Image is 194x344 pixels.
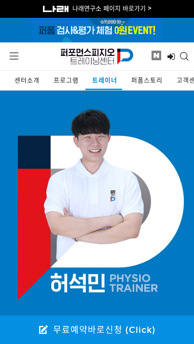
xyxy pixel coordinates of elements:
a: 센터소개 [12,71,40,90]
img: 나래연구소 로고 [43,6,69,12]
span: 프로그램 [54,77,79,84]
span: 퍼폼스토리 [131,77,163,84]
a: 퍼폼 평가&평가 체험 0원 EVENT! [31,18,163,42]
span: 센터소개 [14,77,40,84]
a: 퍼폼스토리 [129,71,163,90]
span: 트레이너 [92,77,117,84]
a: 프로그램 [51,71,79,90]
a: 무료예약바로신청 (Click) [27,319,167,341]
a: 트레이너 [90,71,117,90]
a: 나래연구소 페이지 바로가기 > [72,5,152,13]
